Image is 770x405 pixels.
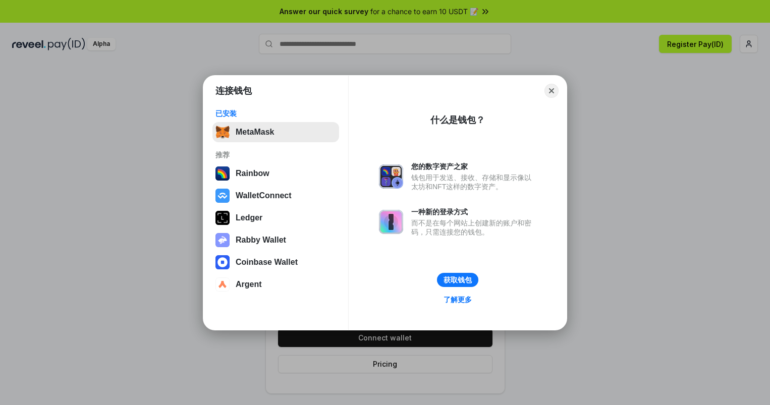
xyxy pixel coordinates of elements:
div: Ledger [236,213,262,222]
h1: 连接钱包 [215,85,252,97]
div: Argent [236,280,262,289]
img: svg+xml,%3Csvg%20xmlns%3D%22http%3A%2F%2Fwww.w3.org%2F2000%2Fsvg%22%20fill%3D%22none%22%20viewBox... [379,210,403,234]
div: 您的数字资产之家 [411,162,536,171]
div: 获取钱包 [444,275,472,284]
button: Rainbow [212,163,339,184]
button: Close [544,84,559,98]
button: Rabby Wallet [212,230,339,250]
img: svg+xml,%3Csvg%20width%3D%2228%22%20height%3D%2228%22%20viewBox%3D%220%200%2028%2028%22%20fill%3D... [215,189,230,203]
div: WalletConnect [236,191,292,200]
img: svg+xml,%3Csvg%20fill%3D%22none%22%20height%3D%2233%22%20viewBox%3D%220%200%2035%2033%22%20width%... [215,125,230,139]
div: Rainbow [236,169,269,178]
div: 已安装 [215,109,336,118]
div: 推荐 [215,150,336,159]
div: 了解更多 [444,295,472,304]
div: Rabby Wallet [236,236,286,245]
img: svg+xml,%3Csvg%20xmlns%3D%22http%3A%2F%2Fwww.w3.org%2F2000%2Fsvg%22%20fill%3D%22none%22%20viewBox... [379,164,403,189]
div: MetaMask [236,128,274,137]
div: 一种新的登录方式 [411,207,536,216]
img: svg+xml,%3Csvg%20width%3D%2228%22%20height%3D%2228%22%20viewBox%3D%220%200%2028%2028%22%20fill%3D... [215,277,230,292]
img: svg+xml,%3Csvg%20width%3D%2228%22%20height%3D%2228%22%20viewBox%3D%220%200%2028%2028%22%20fill%3D... [215,255,230,269]
a: 了解更多 [437,293,478,306]
button: WalletConnect [212,186,339,206]
button: Ledger [212,208,339,228]
div: Coinbase Wallet [236,258,298,267]
button: MetaMask [212,122,339,142]
button: 获取钱包 [437,273,478,287]
img: svg+xml,%3Csvg%20xmlns%3D%22http%3A%2F%2Fwww.w3.org%2F2000%2Fsvg%22%20fill%3D%22none%22%20viewBox... [215,233,230,247]
div: 钱包用于发送、接收、存储和显示像以太坊和NFT这样的数字资产。 [411,173,536,191]
button: Coinbase Wallet [212,252,339,272]
div: 而不是在每个网站上创建新的账户和密码，只需连接您的钱包。 [411,218,536,237]
div: 什么是钱包？ [430,114,485,126]
img: svg+xml,%3Csvg%20xmlns%3D%22http%3A%2F%2Fwww.w3.org%2F2000%2Fsvg%22%20width%3D%2228%22%20height%3... [215,211,230,225]
button: Argent [212,274,339,295]
img: svg+xml,%3Csvg%20width%3D%22120%22%20height%3D%22120%22%20viewBox%3D%220%200%20120%20120%22%20fil... [215,166,230,181]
